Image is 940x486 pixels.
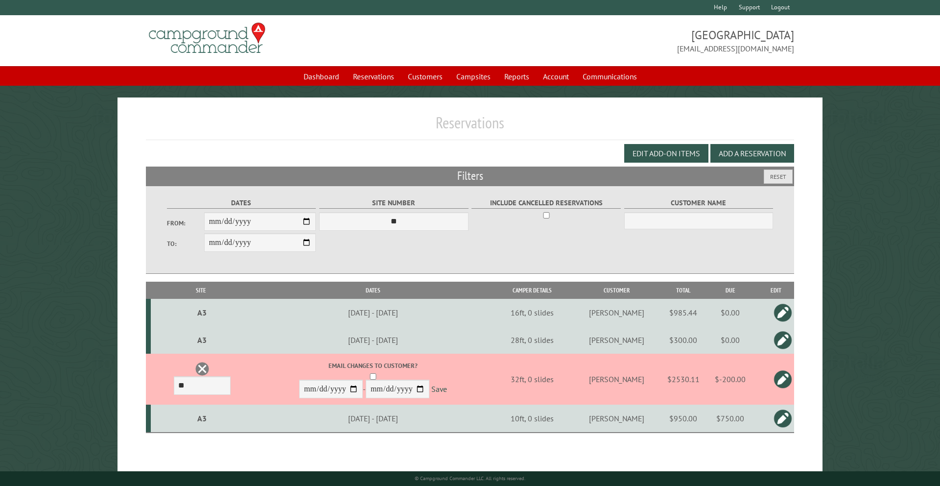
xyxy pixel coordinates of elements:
[347,67,400,86] a: Reservations
[624,144,708,163] button: Edit Add-on Items
[146,19,268,57] img: Campground Commander
[471,197,621,209] label: Include Cancelled Reservations
[537,67,575,86] a: Account
[253,308,493,317] div: [DATE] - [DATE]
[664,299,703,326] td: $985.44
[167,197,316,209] label: Dates
[146,167,795,185] h2: Filters
[298,67,345,86] a: Dashboard
[664,282,703,299] th: Total
[431,385,447,394] a: Save
[495,354,569,405] td: 32ft, 0 slides
[703,405,758,433] td: $750.00
[703,326,758,354] td: $0.00
[495,299,569,326] td: 16ft, 0 slides
[155,413,250,423] div: A3
[146,113,795,140] h1: Reservations
[253,335,493,345] div: [DATE] - [DATE]
[703,299,758,326] td: $0.00
[710,144,794,163] button: Add a Reservation
[167,239,204,248] label: To:
[569,326,664,354] td: [PERSON_NAME]
[253,361,493,401] div: -
[155,335,250,345] div: A3
[498,67,535,86] a: Reports
[569,354,664,405] td: [PERSON_NAME]
[764,170,793,184] button: Reset
[703,354,758,405] td: $-200.00
[495,405,569,433] td: 10ft, 0 slides
[415,475,525,482] small: © Campground Commander LLC. All rights reserved.
[569,405,664,433] td: [PERSON_NAME]
[155,308,250,317] div: A3
[319,197,469,209] label: Site Number
[495,282,569,299] th: Camper Details
[569,299,664,326] td: [PERSON_NAME]
[450,67,496,86] a: Campsites
[624,197,774,209] label: Customer Name
[569,282,664,299] th: Customer
[495,326,569,354] td: 28ft, 0 slides
[195,362,210,376] a: Delete this reservation
[253,361,493,370] label: Email changes to customer?
[402,67,448,86] a: Customers
[664,405,703,433] td: $950.00
[251,282,495,299] th: Dates
[151,282,252,299] th: Site
[577,67,643,86] a: Communications
[167,219,204,228] label: From:
[703,282,758,299] th: Due
[470,27,794,54] span: [GEOGRAPHIC_DATA] [EMAIL_ADDRESS][DOMAIN_NAME]
[758,282,795,299] th: Edit
[664,326,703,354] td: $300.00
[664,354,703,405] td: $2530.11
[253,413,493,423] div: [DATE] - [DATE]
